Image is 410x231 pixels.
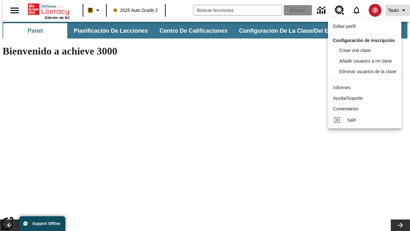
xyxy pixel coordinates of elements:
body: Máximo 600 caracteres [3,5,94,11]
span: Ayuda/Soporte [333,96,363,101]
span: Crear una clase [339,48,371,53]
span: Configuración de inscripción [333,38,395,43]
span: Salir [347,117,356,123]
span: Comentarios [333,106,358,111]
span: Editar perfil [333,24,356,29]
span: Informes [333,85,350,90]
span: Eliminar usuarios de la clase [339,69,396,74]
span: Añadir usuarios a mi clase [339,58,392,64]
